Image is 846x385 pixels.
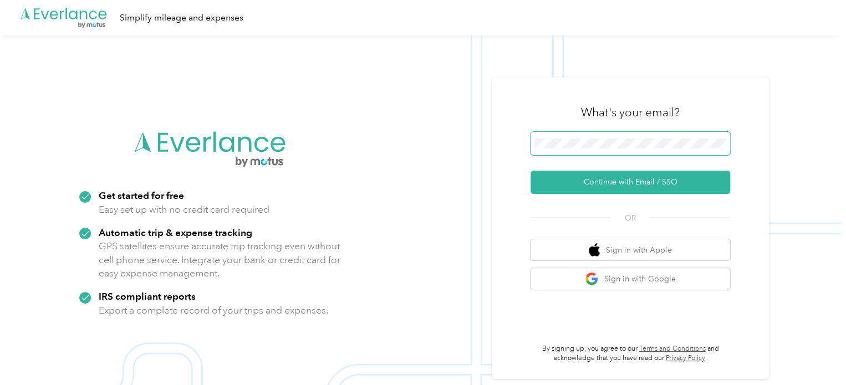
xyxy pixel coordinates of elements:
[99,189,184,201] strong: Get started for free
[531,239,730,261] button: apple logoSign in with Apple
[99,203,269,217] p: Easy set up with no credit card required
[581,105,680,120] h3: What's your email?
[120,11,243,25] div: Simplify mileage and expenses
[99,304,328,317] p: Export a complete record of your trips and expenses.
[99,290,196,302] strong: IRS compliant reports
[99,239,341,280] p: GPS satellites ensure accurate trip tracking even without cell phone service. Integrate your bank...
[531,171,730,194] button: Continue with Email / SSO
[589,243,600,257] img: apple logo
[99,227,252,238] strong: Automatic trip & expense tracking
[666,354,705,362] a: Privacy Policy
[639,345,706,353] a: Terms and Conditions
[531,268,730,290] button: google logoSign in with Google
[585,272,599,286] img: google logo
[611,212,650,224] span: OR
[531,344,730,363] p: By signing up, you agree to our and acknowledge that you have read our .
